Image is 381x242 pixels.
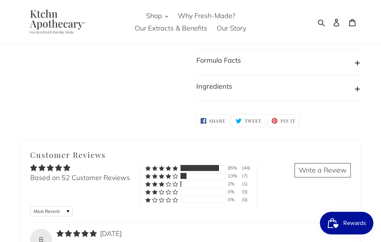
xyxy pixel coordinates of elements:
[30,173,130,182] a: Based on 52 Customer Reviews
[131,22,211,34] a: Our Extracts & Benefits
[30,150,351,160] h2: Customer Reviews
[217,24,246,33] span: Our Story
[196,55,361,69] button: Formula Facts
[320,212,373,234] iframe: Button to open loyalty program pop-up
[209,119,225,123] span: Share
[245,119,261,123] span: Tweet
[178,11,235,20] span: Why Fresh-Made?
[30,163,130,173] div: Average rating is 4.83 stars
[142,9,172,22] button: Shop
[30,207,72,216] select: Sort dropdown
[57,229,99,238] span: 5 star review
[100,229,122,238] span: [DATE]
[21,9,91,34] img: Ktchn Apothecary
[196,82,232,91] b: Ingredients
[295,163,351,177] a: Write a Review
[196,81,361,96] button: Ingredients
[196,56,241,65] b: Formula Facts
[135,24,207,33] span: Our Extracts & Benefits
[281,119,295,123] span: Pin it
[174,9,239,22] a: Why Fresh-Made?
[146,11,162,20] span: Shop
[213,22,250,34] a: Our Story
